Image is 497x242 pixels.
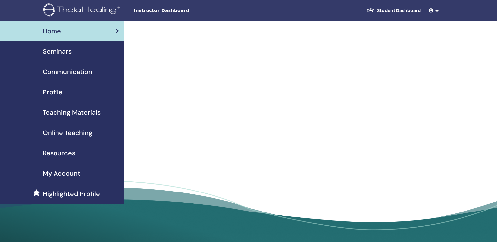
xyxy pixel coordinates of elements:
[43,87,63,97] span: Profile
[43,128,92,138] span: Online Teaching
[361,5,426,17] a: Student Dashboard
[43,26,61,36] span: Home
[43,108,101,117] span: Teaching Materials
[367,8,374,13] img: graduation-cap-white.svg
[43,47,72,56] span: Seminars
[43,3,122,18] img: logo.png
[43,148,75,158] span: Resources
[43,67,92,77] span: Communication
[43,169,80,178] span: My Account
[43,189,100,199] span: Highlighted Profile
[134,7,232,14] span: Instructor Dashboard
